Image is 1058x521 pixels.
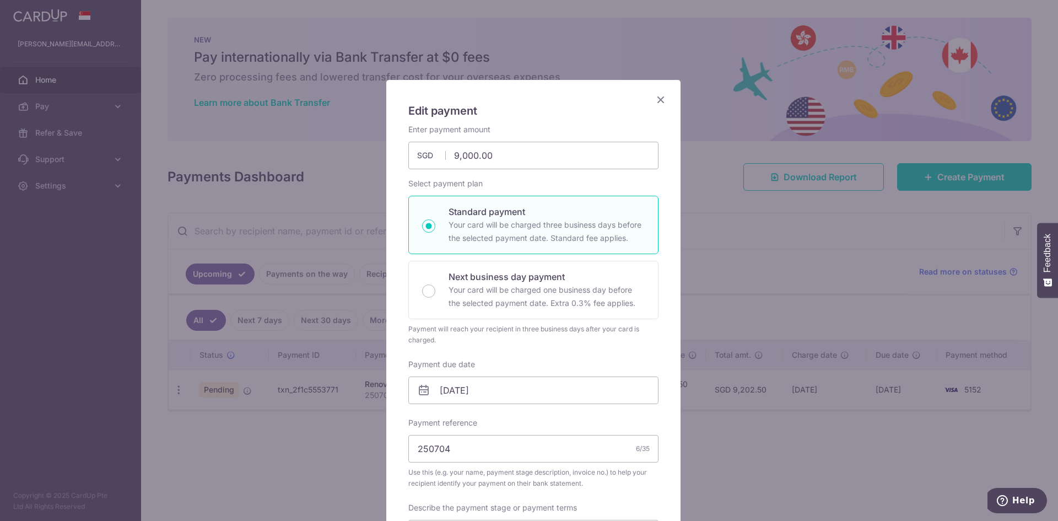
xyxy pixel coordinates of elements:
[449,270,645,283] p: Next business day payment
[408,142,658,169] input: 0.00
[449,218,645,245] p: Your card will be charged three business days before the selected payment date. Standard fee appl...
[408,417,477,428] label: Payment reference
[1043,234,1052,272] span: Feedback
[636,443,650,454] div: 6/35
[408,377,658,404] input: DD / MM / YYYY
[654,93,667,106] button: Close
[408,102,658,120] h5: Edit payment
[408,178,483,189] label: Select payment plan
[449,283,645,310] p: Your card will be charged one business day before the selected payment date. Extra 0.3% fee applies.
[408,324,658,346] div: Payment will reach your recipient in three business days after your card is charged.
[1037,223,1058,298] button: Feedback - Show survey
[408,124,490,135] label: Enter payment amount
[408,467,658,489] span: Use this (e.g. your name, payment stage description, invoice no.) to help your recipient identify...
[987,488,1047,515] iframe: Opens a widget where you can find more information
[408,502,577,513] label: Describe the payment stage or payment terms
[449,205,645,218] p: Standard payment
[417,150,446,161] span: SGD
[408,359,475,370] label: Payment due date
